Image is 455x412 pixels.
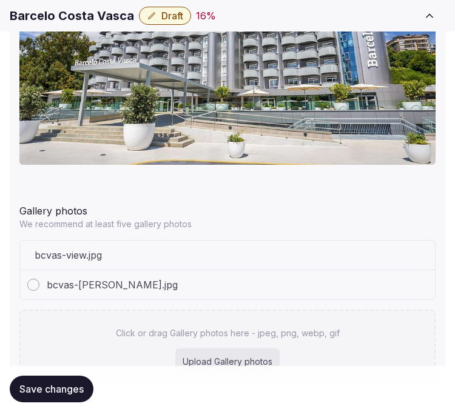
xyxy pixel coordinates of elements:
div: Upload Gallery photos [175,348,280,375]
span: Draft [161,10,183,22]
button: 16% [196,8,216,23]
span: bcvas-[PERSON_NAME].jpg [47,277,178,292]
button: Toggle sidebar [414,2,445,29]
button: Save changes [10,376,93,402]
p: We recommend at least five gallery photos [19,218,436,230]
div: 16 % [196,8,216,23]
h1: Barcelo Costa Vasca [10,7,134,24]
p: Click or drag Gallery photos here - jpeg, png, webp, gif [116,327,340,339]
span: Save changes [19,383,84,395]
div: Gallery photos [19,199,436,218]
button: Draft [139,7,191,25]
span: bcvas-view.jpg [35,248,102,262]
